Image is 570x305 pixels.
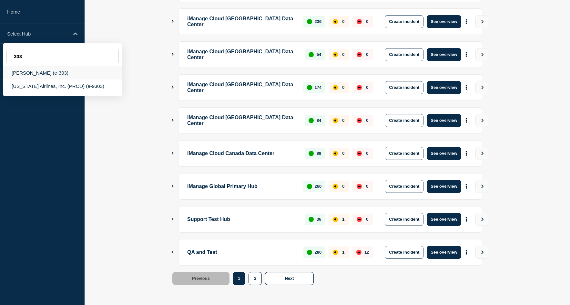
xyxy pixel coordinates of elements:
p: 36 [317,217,321,222]
div: down [357,85,362,90]
button: Show Connected Hubs [171,184,174,189]
button: Show Connected Hubs [171,250,174,255]
p: 0 [366,184,368,189]
button: More actions [462,147,471,159]
p: 260 [315,184,322,189]
button: See overview [427,147,461,160]
button: View [475,114,488,127]
button: Create incident [385,48,423,61]
p: Support Test Hub [187,213,297,226]
p: iManage Cloud [GEOGRAPHIC_DATA] Data Center [187,15,296,28]
button: View [475,180,488,193]
div: down [357,118,362,123]
button: More actions [462,213,471,225]
span: Previous [192,276,210,281]
div: affected [333,118,338,123]
button: See overview [427,213,461,226]
p: 0 [342,151,344,156]
p: iManage Cloud [GEOGRAPHIC_DATA] Data Center [187,114,297,127]
p: 174 [315,85,322,90]
p: 236 [315,19,322,24]
p: 0 [342,19,344,24]
button: More actions [462,114,471,126]
button: 1 [233,272,245,285]
p: 1 [342,217,344,222]
button: Create incident [385,180,423,193]
button: Show Connected Hubs [171,217,174,222]
div: affected [333,85,338,90]
button: Next [265,272,313,285]
p: 0 [342,184,344,189]
button: More actions [462,180,471,192]
button: View [475,81,488,94]
button: Show Connected Hubs [171,19,174,24]
p: 84 [317,118,321,123]
button: Previous [172,272,229,285]
div: down [357,19,362,24]
button: Create incident [385,15,423,28]
p: 0 [366,52,368,57]
button: See overview [427,246,461,259]
button: View [475,147,488,160]
p: 54 [317,52,321,57]
p: iManage Cloud [GEOGRAPHIC_DATA] Data Center [187,48,297,61]
button: More actions [462,48,471,60]
p: 12 [364,250,369,255]
div: [US_STATE] Airlines, Inc. (PROD) (e-9303) [3,79,122,93]
button: Create incident [385,147,423,160]
button: Create incident [385,246,423,259]
button: See overview [427,180,461,193]
div: affected [333,217,338,222]
p: 0 [366,151,368,156]
p: 280 [315,250,322,255]
div: up [307,250,312,255]
p: 1 [342,250,344,255]
button: More actions [462,246,471,258]
p: 0 [342,52,344,57]
button: Create incident [385,213,423,226]
button: See overview [427,114,461,127]
button: View [475,15,488,28]
button: Create incident [385,81,423,94]
p: 0 [366,217,368,222]
div: up [309,118,314,123]
button: Show Connected Hubs [171,118,174,123]
p: 0 [366,85,368,90]
div: up [307,19,312,24]
button: More actions [462,16,471,27]
p: 88 [317,151,321,156]
div: up [309,52,314,57]
button: See overview [427,81,461,94]
div: affected [333,184,338,189]
button: See overview [427,48,461,61]
span: Next [285,276,294,281]
div: down [357,217,362,222]
button: See overview [427,15,461,28]
button: Show Connected Hubs [171,85,174,90]
button: View [475,213,488,226]
button: Show Connected Hubs [171,151,174,156]
button: Show Connected Hubs [171,52,174,57]
div: up [307,85,312,90]
p: iManage Cloud [GEOGRAPHIC_DATA] Data Center [187,81,296,94]
button: Create incident [385,114,423,127]
div: down [356,250,361,255]
button: View [475,48,488,61]
button: 2 [249,272,262,285]
div: down [357,52,362,57]
div: up [307,184,312,189]
div: affected [333,19,338,24]
p: iManage Global Primary Hub [187,180,296,193]
div: up [309,151,314,156]
div: down [357,184,362,189]
div: affected [333,151,338,156]
button: More actions [462,81,471,93]
div: affected [333,250,338,255]
div: up [309,217,314,222]
div: [PERSON_NAME] (e-303) [3,66,122,79]
p: 0 [366,118,368,123]
p: 0 [342,118,344,123]
div: down [357,151,362,156]
div: affected [333,52,338,57]
p: Select Hub [7,31,69,37]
